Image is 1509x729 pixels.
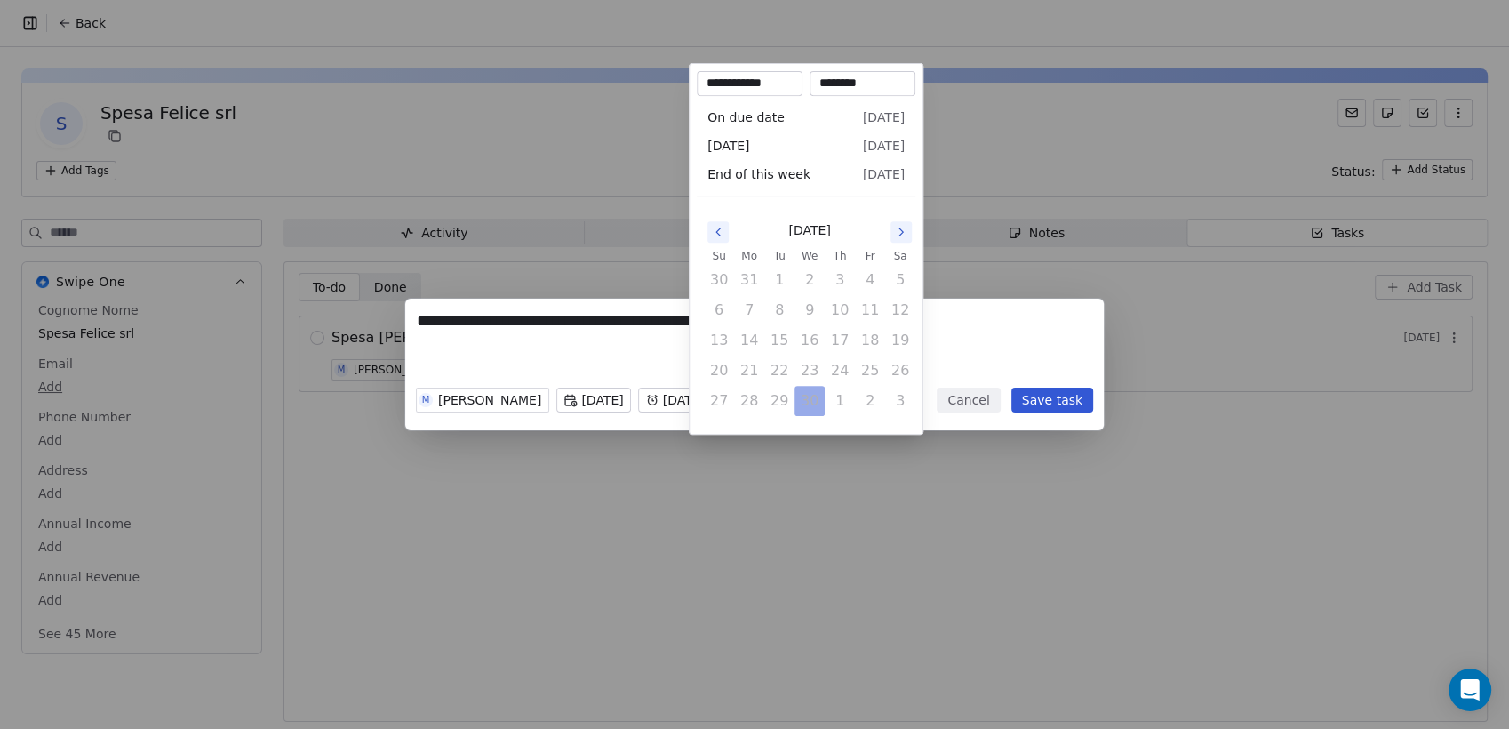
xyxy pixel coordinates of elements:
button: Sunday, April 20th, 2025 [705,356,733,385]
button: Thursday, April 24th, 2025 [826,356,854,385]
button: Friday, May 2nd, 2025 [856,387,884,415]
button: Go to the Next Month [890,221,912,243]
button: Monday, April 28th, 2025 [735,387,763,415]
button: Friday, April 4th, 2025 [856,266,884,294]
th: Wednesday [794,247,825,265]
button: Friday, April 25th, 2025 [856,356,884,385]
table: April 2025 [704,247,915,416]
th: Friday [855,247,885,265]
button: Monday, April 21st, 2025 [735,356,763,385]
button: Saturday, April 12th, 2025 [886,296,914,324]
button: Friday, April 11th, 2025 [856,296,884,324]
button: Friday, April 18th, 2025 [856,326,884,355]
button: Saturday, April 26th, 2025 [886,356,914,385]
button: Saturday, April 19th, 2025 [886,326,914,355]
th: Thursday [825,247,855,265]
button: Wednesday, April 30th, 2025, selected [795,387,824,415]
button: Tuesday, April 8th, 2025 [765,296,794,324]
button: Thursday, April 3rd, 2025 [826,266,854,294]
span: End of this week [707,165,810,183]
button: Saturday, May 3rd, 2025 [886,387,914,415]
span: [DATE] [863,165,905,183]
th: Tuesday [764,247,794,265]
button: Go to the Previous Month [707,221,729,243]
button: Monday, April 14th, 2025 [735,326,763,355]
button: Monday, March 31st, 2025 [735,266,763,294]
button: Thursday, May 1st, 2025 [826,387,854,415]
button: Sunday, April 13th, 2025 [705,326,733,355]
button: Sunday, April 27th, 2025 [705,387,733,415]
button: Thursday, April 10th, 2025 [826,296,854,324]
button: Tuesday, April 29th, 2025 [765,387,794,415]
button: Tuesday, April 15th, 2025 [765,326,794,355]
button: Monday, April 7th, 2025 [735,296,763,324]
span: [DATE] [863,108,905,126]
button: Wednesday, April 9th, 2025 [795,296,824,324]
th: Monday [734,247,764,265]
span: [DATE] [788,221,830,240]
button: Tuesday, April 22nd, 2025 [765,356,794,385]
span: On due date [707,108,785,126]
th: Saturday [885,247,915,265]
button: Sunday, March 30th, 2025 [705,266,733,294]
button: Wednesday, April 23rd, 2025 [795,356,824,385]
button: Sunday, April 6th, 2025 [705,296,733,324]
th: Sunday [704,247,734,265]
button: Wednesday, April 16th, 2025 [795,326,824,355]
button: Tuesday, April 1st, 2025 [765,266,794,294]
span: [DATE] [707,137,749,155]
span: [DATE] [863,137,905,155]
button: Saturday, April 5th, 2025 [886,266,914,294]
button: Thursday, April 17th, 2025 [826,326,854,355]
button: Wednesday, April 2nd, 2025 [795,266,824,294]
